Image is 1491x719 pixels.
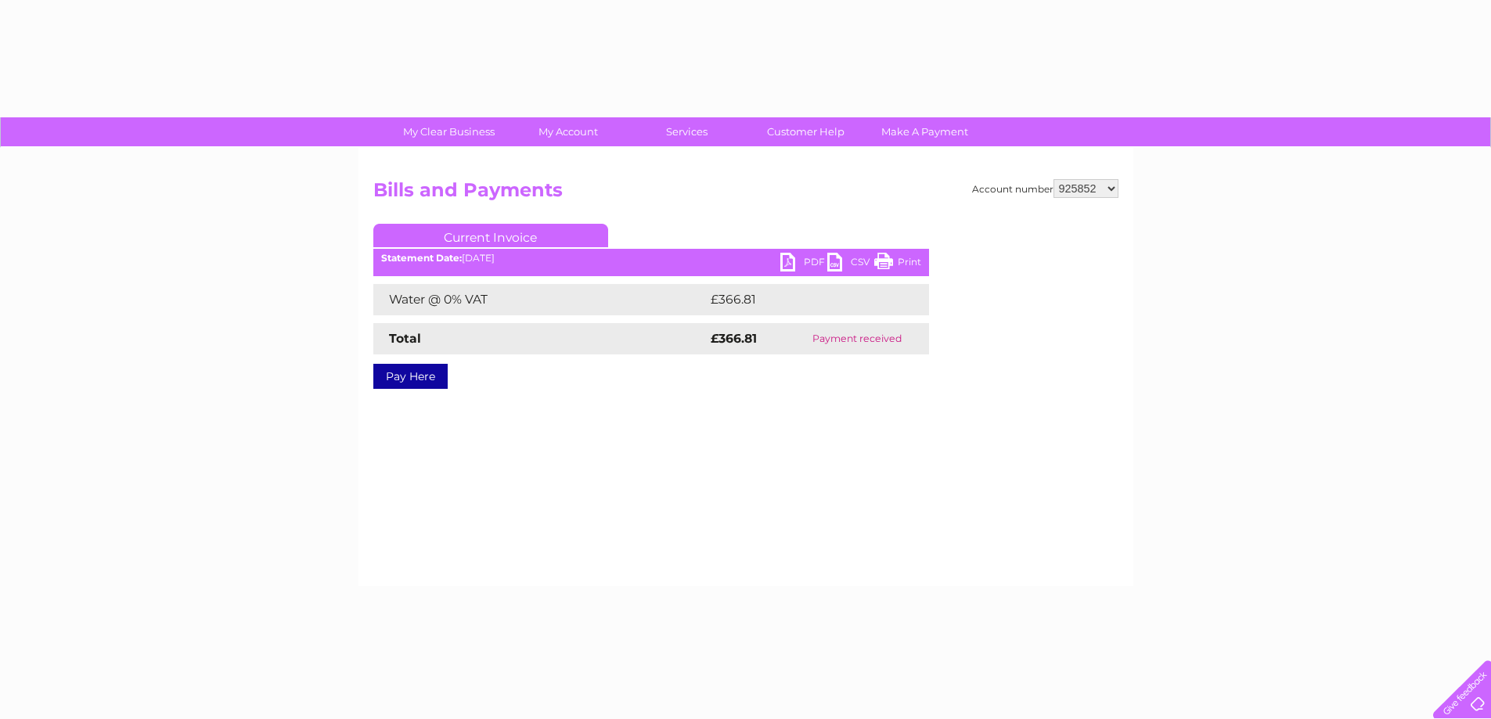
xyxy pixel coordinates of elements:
strong: Total [389,331,421,346]
td: Water @ 0% VAT [373,284,707,315]
a: Pay Here [373,364,448,389]
a: My Clear Business [384,117,513,146]
a: PDF [780,253,827,275]
div: Account number [972,179,1118,198]
a: My Account [503,117,632,146]
strong: £366.81 [711,331,757,346]
h2: Bills and Payments [373,179,1118,209]
a: Print [874,253,921,275]
td: Payment received [786,323,928,354]
td: £366.81 [707,284,901,315]
div: [DATE] [373,253,929,264]
a: CSV [827,253,874,275]
a: Make A Payment [860,117,989,146]
a: Current Invoice [373,224,608,247]
b: Statement Date: [381,252,462,264]
a: Services [622,117,751,146]
a: Customer Help [741,117,870,146]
